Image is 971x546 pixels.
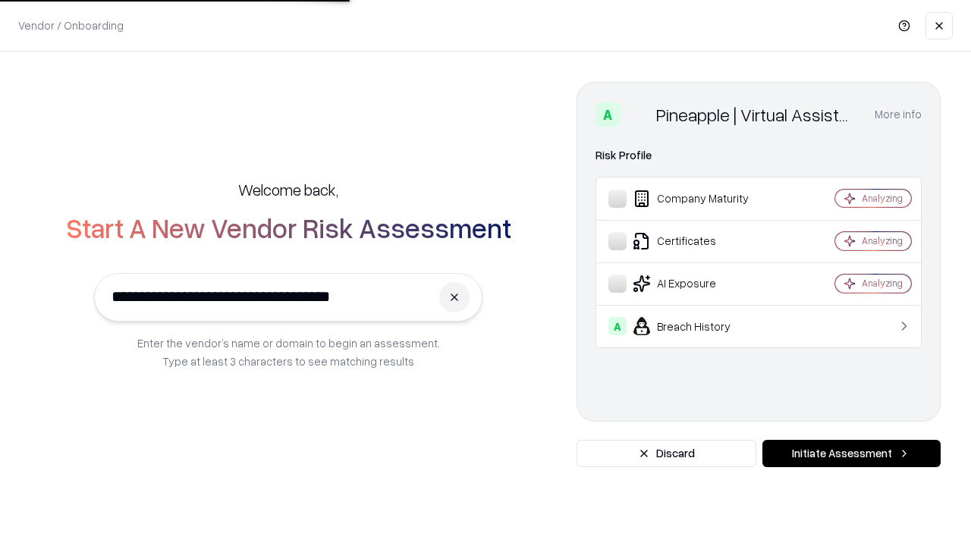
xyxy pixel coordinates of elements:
[626,102,650,127] img: Pineapple | Virtual Assistant Agency
[608,190,790,208] div: Company Maturity
[862,192,903,205] div: Analyzing
[595,102,620,127] div: A
[238,179,338,200] h5: Welcome back,
[608,317,627,335] div: A
[608,232,790,250] div: Certificates
[862,234,903,247] div: Analyzing
[18,17,124,33] p: Vendor / Onboarding
[595,146,922,165] div: Risk Profile
[66,212,511,243] h2: Start A New Vendor Risk Assessment
[608,317,790,335] div: Breach History
[656,102,856,127] div: Pineapple | Virtual Assistant Agency
[577,440,756,467] button: Discard
[862,277,903,290] div: Analyzing
[137,334,440,370] p: Enter the vendor’s name or domain to begin an assessment. Type at least 3 characters to see match...
[608,275,790,293] div: AI Exposure
[875,101,922,128] button: More info
[762,440,941,467] button: Initiate Assessment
